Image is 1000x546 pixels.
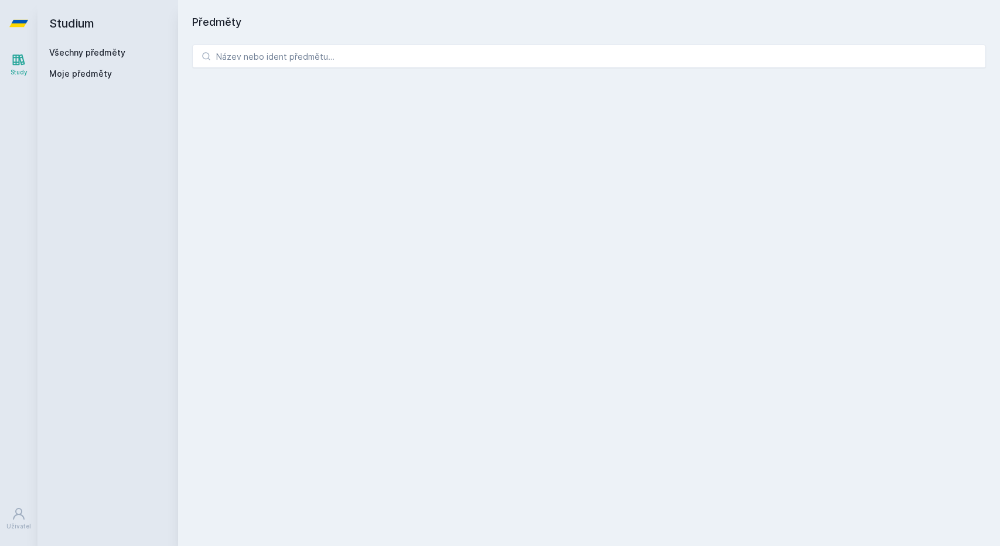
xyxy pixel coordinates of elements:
[6,522,31,531] div: Uživatel
[11,68,28,77] div: Study
[2,501,35,537] a: Uživatel
[49,68,112,80] span: Moje předměty
[2,47,35,83] a: Study
[192,14,986,30] h1: Předměty
[49,47,125,57] a: Všechny předměty
[192,45,986,68] input: Název nebo ident předmětu…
